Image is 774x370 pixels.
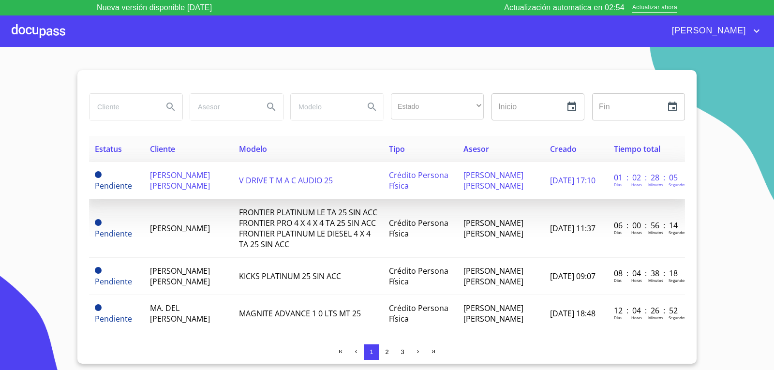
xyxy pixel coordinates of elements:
[463,170,523,191] span: [PERSON_NAME] [PERSON_NAME]
[150,223,210,234] span: [PERSON_NAME]
[648,315,663,320] p: Minutos
[239,207,377,250] span: FRONTIER PLATINUM LE TA 25 SIN ACC FRONTIER PRO 4 X 4 X 4 TA 25 SIN ACC FRONTIER PLATINUM LE DIES...
[150,266,210,287] span: [PERSON_NAME] [PERSON_NAME]
[669,315,686,320] p: Segundos
[631,278,642,283] p: Horas
[550,271,595,281] span: [DATE] 09:07
[631,315,642,320] p: Horas
[150,170,210,191] span: [PERSON_NAME] [PERSON_NAME]
[95,180,132,191] span: Pendiente
[389,218,448,239] span: Crédito Persona Física
[550,175,595,186] span: [DATE] 17:10
[463,303,523,324] span: [PERSON_NAME] [PERSON_NAME]
[631,182,642,187] p: Horas
[614,144,660,154] span: Tiempo total
[669,230,686,235] p: Segundos
[389,303,448,324] span: Crédito Persona Física
[95,219,102,226] span: Pendiente
[97,2,212,14] p: Nueva versión disponible [DATE]
[389,170,448,191] span: Crédito Persona Física
[379,344,395,360] button: 2
[95,276,132,287] span: Pendiente
[550,223,595,234] span: [DATE] 11:37
[239,308,361,319] span: MAGNITE ADVANCE 1 0 LTS MT 25
[550,144,577,154] span: Creado
[648,230,663,235] p: Minutos
[95,313,132,324] span: Pendiente
[614,268,679,279] p: 08 : 04 : 38 : 18
[614,220,679,231] p: 06 : 00 : 56 : 14
[614,278,622,283] p: Dias
[360,95,384,118] button: Search
[95,228,132,239] span: Pendiente
[463,218,523,239] span: [PERSON_NAME] [PERSON_NAME]
[385,348,388,355] span: 2
[95,144,122,154] span: Estatus
[95,304,102,311] span: Pendiente
[389,144,405,154] span: Tipo
[150,144,175,154] span: Cliente
[389,266,448,287] span: Crédito Persona Física
[614,182,622,187] p: Dias
[401,348,404,355] span: 3
[463,144,489,154] span: Asesor
[550,308,595,319] span: [DATE] 18:48
[95,171,102,178] span: Pendiente
[150,303,210,324] span: MA. DEL [PERSON_NAME]
[648,182,663,187] p: Minutos
[159,95,182,118] button: Search
[291,94,357,120] input: search
[370,348,373,355] span: 1
[614,172,679,183] p: 01 : 02 : 28 : 05
[190,94,256,120] input: search
[95,267,102,274] span: Pendiente
[669,278,686,283] p: Segundos
[260,95,283,118] button: Search
[239,175,333,186] span: V DRIVE T M A C AUDIO 25
[89,94,155,120] input: search
[391,93,484,119] div: ​
[665,23,762,39] button: account of current user
[614,305,679,316] p: 12 : 04 : 26 : 52
[614,315,622,320] p: Dias
[395,344,410,360] button: 3
[364,344,379,360] button: 1
[648,278,663,283] p: Minutos
[463,266,523,287] span: [PERSON_NAME] [PERSON_NAME]
[239,271,341,281] span: KICKS PLATINUM 25 SIN ACC
[631,230,642,235] p: Horas
[669,182,686,187] p: Segundos
[239,144,267,154] span: Modelo
[614,230,622,235] p: Dias
[665,23,751,39] span: [PERSON_NAME]
[504,2,625,14] p: Actualización automatica en 02:54
[632,3,677,13] span: Actualizar ahora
